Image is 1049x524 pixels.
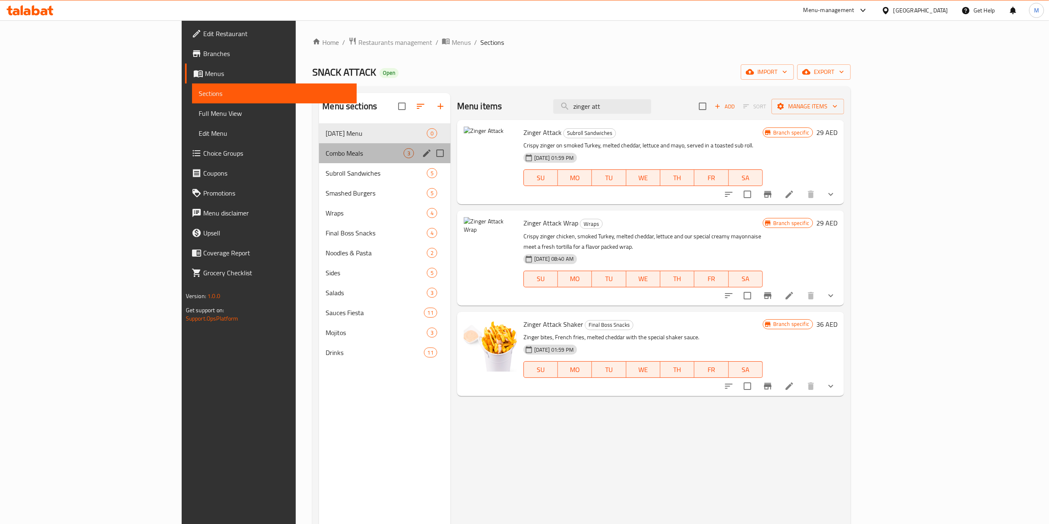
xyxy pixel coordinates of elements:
[826,189,836,199] svg: Show Choices
[326,128,426,138] span: [DATE] Menu
[821,376,841,396] button: show more
[527,172,555,184] span: SU
[804,67,844,77] span: export
[694,98,711,115] span: Select section
[203,148,350,158] span: Choice Groups
[816,217,837,229] h6: 29 AED
[326,248,426,258] span: Noodles & Pasta
[732,273,759,285] span: SA
[694,361,728,378] button: FR
[739,377,756,395] span: Select to update
[380,69,399,76] span: Open
[803,5,854,15] div: Menu-management
[1034,6,1039,15] span: M
[319,303,450,323] div: Sauces Fiesta11
[319,120,450,366] nav: Menu sections
[186,313,239,324] a: Support.OpsPlatform
[185,243,357,263] a: Coverage Report
[431,96,450,116] button: Add section
[205,69,350,78] span: Menus
[203,29,350,39] span: Edit Restaurant
[427,168,437,178] div: items
[758,286,778,306] button: Branch-specific-item
[326,288,426,298] span: Salads
[185,143,357,163] a: Choice Groups
[427,249,437,257] span: 2
[427,208,437,218] div: items
[630,364,657,376] span: WE
[630,273,657,285] span: WE
[457,100,502,113] h2: Menu items
[630,172,657,184] span: WE
[326,268,426,278] span: Sides
[741,64,794,80] button: import
[564,128,616,138] span: Subroll Sandwiches
[664,364,691,376] span: TH
[326,188,426,198] span: Smashed Burgers
[319,183,450,203] div: Smashed Burgers5
[531,154,577,162] span: [DATE] 01:59 PM
[893,6,948,15] div: [GEOGRAPHIC_DATA]
[797,64,851,80] button: export
[427,189,437,197] span: 5
[464,127,517,180] img: Zinger Attack
[626,169,660,186] button: WE
[427,328,437,338] div: items
[319,283,450,303] div: Salads3
[424,348,437,357] div: items
[207,291,220,301] span: 1.0.0
[784,291,794,301] a: Edit menu item
[660,169,694,186] button: TH
[821,286,841,306] button: show more
[326,348,423,357] div: Drinks
[421,147,433,159] button: edit
[770,320,813,328] span: Branch specific
[801,184,821,204] button: delete
[523,361,558,378] button: SU
[185,64,357,83] a: Menus
[738,100,772,113] span: Select section first
[747,67,787,77] span: import
[319,143,450,163] div: Combo Meals3edit
[185,163,357,183] a: Coupons
[770,219,813,227] span: Branch specific
[719,286,739,306] button: sort-choices
[784,381,794,391] a: Edit menu item
[523,318,583,331] span: Zinger Attack Shaker
[427,329,437,337] span: 3
[626,361,660,378] button: WE
[427,288,437,298] div: items
[424,349,437,357] span: 11
[713,102,736,111] span: Add
[199,108,350,118] span: Full Menu View
[427,128,437,138] div: items
[531,346,577,354] span: [DATE] 01:59 PM
[816,318,837,330] h6: 36 AED
[664,273,691,285] span: TH
[626,271,660,287] button: WE
[711,100,738,113] button: Add
[203,168,350,178] span: Coupons
[424,309,437,317] span: 11
[442,37,471,48] a: Menus
[592,361,626,378] button: TU
[523,217,578,229] span: Zinger Attack Wrap
[319,203,450,223] div: Wraps4
[427,209,437,217] span: 4
[319,163,450,183] div: Subroll Sandwiches5
[561,273,589,285] span: MO
[393,98,411,115] span: Select all sections
[348,37,432,48] a: Restaurants management
[185,183,357,203] a: Promotions
[203,208,350,218] span: Menu disclaimer
[326,328,426,338] div: Mojitos
[694,169,728,186] button: FR
[199,128,350,138] span: Edit Menu
[558,361,592,378] button: MO
[319,323,450,343] div: Mojitos3
[561,364,589,376] span: MO
[203,49,350,59] span: Branches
